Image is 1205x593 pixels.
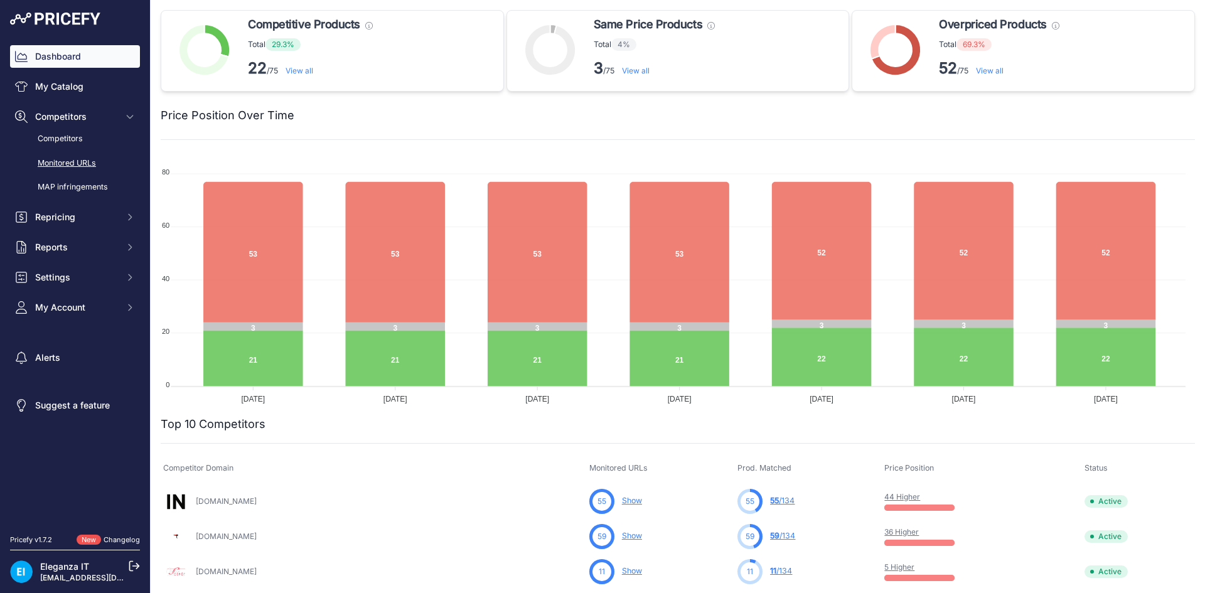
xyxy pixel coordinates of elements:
a: Show [622,531,642,540]
nav: Sidebar [10,45,140,520]
a: Changelog [104,535,140,544]
tspan: 80 [162,168,169,176]
a: 36 Higher [884,527,919,537]
span: Reports [35,241,117,254]
button: Repricing [10,206,140,228]
img: Pricefy Logo [10,13,100,25]
a: MAP infringements [10,176,140,198]
p: Total [939,38,1059,51]
span: Competitors [35,110,117,123]
span: Competitive Products [248,16,360,33]
span: 59 [597,531,606,542]
a: View all [286,66,313,75]
span: 55 [746,496,754,507]
tspan: 0 [166,381,169,388]
p: /75 [248,58,373,78]
a: [EMAIL_ADDRESS][DOMAIN_NAME] [40,573,171,582]
a: Dashboard [10,45,140,68]
a: 5 Higher [884,562,914,572]
div: Pricefy v1.7.2 [10,535,52,545]
strong: 52 [939,59,957,77]
a: [DOMAIN_NAME] [196,496,257,506]
span: 55 [770,496,779,505]
p: Total [248,38,373,51]
a: Suggest a feature [10,394,140,417]
a: 11/134 [770,566,792,575]
span: 4% [611,38,636,51]
a: Show [622,566,642,575]
span: My Account [35,301,117,314]
button: My Account [10,296,140,319]
span: 11 [599,566,605,577]
span: 11 [747,566,753,577]
a: 55/134 [770,496,795,505]
a: Alerts [10,346,140,369]
span: 29.3% [265,38,301,51]
tspan: [DATE] [668,395,692,403]
tspan: [DATE] [810,395,833,403]
a: My Catalog [10,75,140,98]
span: Overpriced Products [939,16,1046,33]
span: Prod. Matched [737,463,791,473]
a: 59/134 [770,531,795,540]
span: New [77,535,101,545]
a: Competitors [10,128,140,150]
span: Active [1084,530,1128,543]
span: 59 [746,531,754,542]
a: [DOMAIN_NAME] [196,567,257,576]
a: [DOMAIN_NAME] [196,532,257,541]
button: Reports [10,236,140,259]
p: /75 [939,58,1059,78]
span: Price Position [884,463,934,473]
strong: 3 [594,59,603,77]
tspan: [DATE] [952,395,976,403]
h2: Top 10 Competitors [161,415,265,433]
tspan: 20 [162,328,169,335]
p: Total [594,38,715,51]
a: View all [976,66,1004,75]
span: Competitor Domain [163,463,233,473]
a: Eleganza IT [40,561,89,572]
span: Monitored URLs [589,463,648,473]
h2: Price Position Over Time [161,107,294,124]
span: 55 [597,496,606,507]
tspan: 40 [162,275,169,282]
span: Active [1084,565,1128,578]
span: Settings [35,271,117,284]
span: Status [1084,463,1108,473]
span: 69.3% [956,38,992,51]
a: Monitored URLs [10,152,140,174]
tspan: [DATE] [1094,395,1118,403]
span: Same Price Products [594,16,702,33]
p: /75 [594,58,715,78]
span: 59 [770,531,779,540]
span: Repricing [35,211,117,223]
a: Show [622,496,642,505]
tspan: 60 [162,222,169,229]
span: Active [1084,495,1128,508]
button: Settings [10,266,140,289]
tspan: [DATE] [383,395,407,403]
a: 44 Higher [884,492,920,501]
tspan: [DATE] [241,395,265,403]
span: 11 [770,566,776,575]
button: Competitors [10,105,140,128]
a: View all [622,66,650,75]
strong: 22 [248,59,267,77]
tspan: [DATE] [525,395,549,403]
